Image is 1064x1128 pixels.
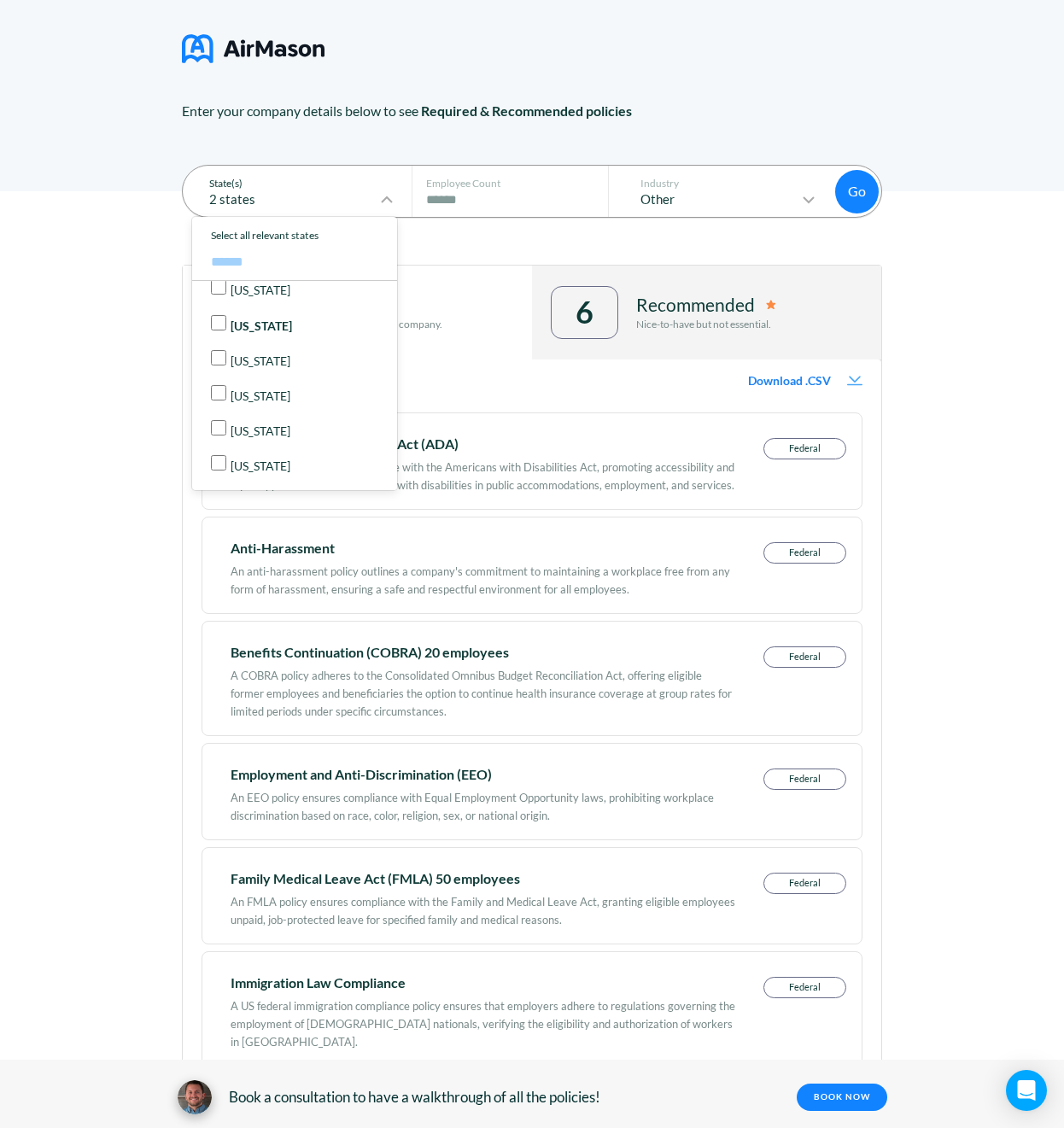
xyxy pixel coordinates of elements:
img: remmended-icon [766,300,776,310]
span: Download .CSV [748,374,831,388]
img: avatar [178,1080,212,1114]
div: Benefits Continuation (COBRA) 20 employees [231,646,735,658]
input: [US_STATE] [211,315,226,330]
div: Family Medical Leave Act (FMLA) 50 employees [231,873,735,885]
input: [US_STATE] [211,279,226,295]
div: An anti-harassment policy outlines a company's commitment to maintaining a workplace free from an... [231,554,735,599]
p: Employee Count [426,178,604,190]
div: A US federal immigration compliance policy ensures that employers adhere to regulations governing... [231,989,735,1051]
img: logo [182,27,324,70]
input: [US_STATE] [211,420,226,435]
img: download-icon [847,376,862,386]
p: Federal [764,769,845,789]
div: Immigration Law Compliance [231,977,735,989]
p: Industry [623,178,819,190]
div: An EEO policy ensures compliance with Equal Employment Opportunity laws, prohibiting workplace di... [231,780,735,825]
p: Other [623,192,798,207]
p: Federal [764,543,845,563]
div: An FMLA policy ensures compliance with the Family and Medical Leave Act, granting eligible employ... [231,885,735,929]
p: Nice-to-have but not essential. [636,319,776,330]
input: [US_STATE] [211,350,226,365]
div: Americans with Disabilities Act (ADA) [231,438,735,450]
p: Federal [764,978,845,997]
a: BOOK NOW [797,1084,887,1111]
div: An ADA policy ensures compliance with the Americans with Disabilities Act, promoting accessibilit... [231,450,735,494]
p: [US_STATE] [231,459,290,473]
span: Required & Recommended policies [421,102,632,119]
div: Employment and Anti-Discrimination (EEO) [231,769,735,780]
p: [US_STATE] [231,319,292,333]
button: Go [835,170,879,213]
p: 2 states [192,192,377,207]
p: State(s) [192,178,397,190]
input: [US_STATE] [211,455,226,470]
div: A COBRA policy adheres to the Consolidated Omnibus Budget Reconciliation Act, offering eligible f... [231,658,735,721]
div: Anti-Harassment [231,542,735,554]
p: Federal [764,874,845,893]
p: Recommended [636,295,755,315]
p: [US_STATE] [231,424,290,438]
input: [US_STATE] [211,385,226,400]
p: [US_STATE] [231,389,290,403]
p: [US_STATE] [231,354,290,368]
p: Federal [764,439,845,459]
span: Book a consultation to have a walkthrough of all the policies! [229,1089,600,1106]
div: 6 [576,295,593,330]
p: [US_STATE] [231,283,290,297]
p: Enter your company details below to see [182,86,882,191]
div: Open Intercom Messenger [1006,1070,1047,1111]
p: Federal [764,647,845,667]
